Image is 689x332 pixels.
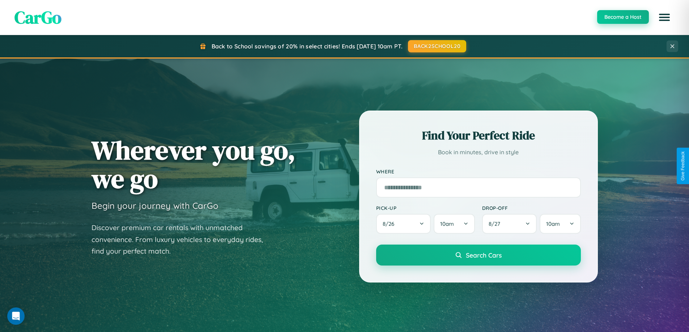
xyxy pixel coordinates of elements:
button: 8/27 [482,214,537,234]
h2: Find Your Perfect Ride [376,128,581,143]
span: 8 / 27 [489,220,504,227]
label: Pick-up [376,205,475,211]
button: 10am [540,214,580,234]
label: Drop-off [482,205,581,211]
h1: Wherever you go, we go [92,136,295,193]
h3: Begin your journey with CarGo [92,200,218,211]
span: 10am [546,220,560,227]
p: Discover premium car rentals with unmatched convenience. From luxury vehicles to everyday rides, ... [92,222,272,257]
span: Back to School savings of 20% in select cities! Ends [DATE] 10am PT. [212,43,403,50]
button: BACK2SCHOOL20 [408,40,466,52]
label: Where [376,168,581,174]
button: Search Cars [376,245,581,266]
span: 10am [440,220,454,227]
div: Give Feedback [680,151,685,181]
span: Search Cars [466,251,502,259]
p: Book in minutes, drive in style [376,147,581,158]
div: Open Intercom Messenger [7,307,25,325]
button: Become a Host [597,10,649,24]
span: 8 / 26 [383,220,398,227]
button: Open menu [654,7,675,27]
button: 8/26 [376,214,431,234]
button: 10am [434,214,475,234]
span: CarGo [14,5,61,29]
